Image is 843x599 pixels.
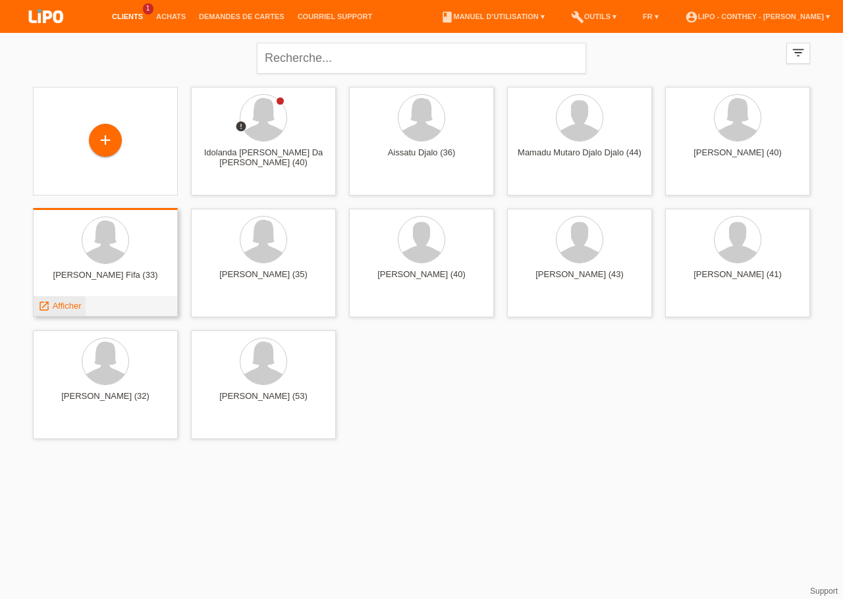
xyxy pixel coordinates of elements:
span: Afficher [53,301,82,311]
div: [PERSON_NAME] Fifa (33) [43,270,167,291]
i: launch [38,300,50,312]
i: book [441,11,454,24]
div: Enregistrer le client [90,129,121,151]
a: Support [810,586,838,596]
a: Demandes de cartes [192,13,291,20]
a: account_circleLIPO - Conthey - [PERSON_NAME] ▾ [678,13,836,20]
div: [PERSON_NAME] (35) [202,269,325,290]
div: Rejeté [235,120,247,134]
span: 1 [143,3,153,14]
div: [PERSON_NAME] (32) [43,391,167,412]
div: [PERSON_NAME] (40) [360,269,483,290]
a: LIPO pay [13,27,79,37]
div: Idolanda [PERSON_NAME] Da [PERSON_NAME] (40) [202,147,325,169]
a: FR ▾ [636,13,665,20]
a: Achats [150,13,192,20]
i: error [235,120,247,132]
a: launch Afficher [38,301,81,311]
a: Courriel Support [291,13,379,20]
i: filter_list [791,45,805,60]
div: [PERSON_NAME] (40) [676,147,800,169]
a: buildOutils ▾ [564,13,623,20]
i: account_circle [685,11,698,24]
div: [PERSON_NAME] (41) [676,269,800,290]
a: Clients [105,13,150,20]
a: bookManuel d’utilisation ▾ [434,13,551,20]
div: Mamadu Mutaro Djalo Djalo (44) [518,147,641,169]
div: [PERSON_NAME] (53) [202,391,325,412]
input: Recherche... [257,43,586,74]
div: [PERSON_NAME] (43) [518,269,641,290]
i: build [571,11,584,24]
div: Aissatu Djalo (36) [360,147,483,169]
